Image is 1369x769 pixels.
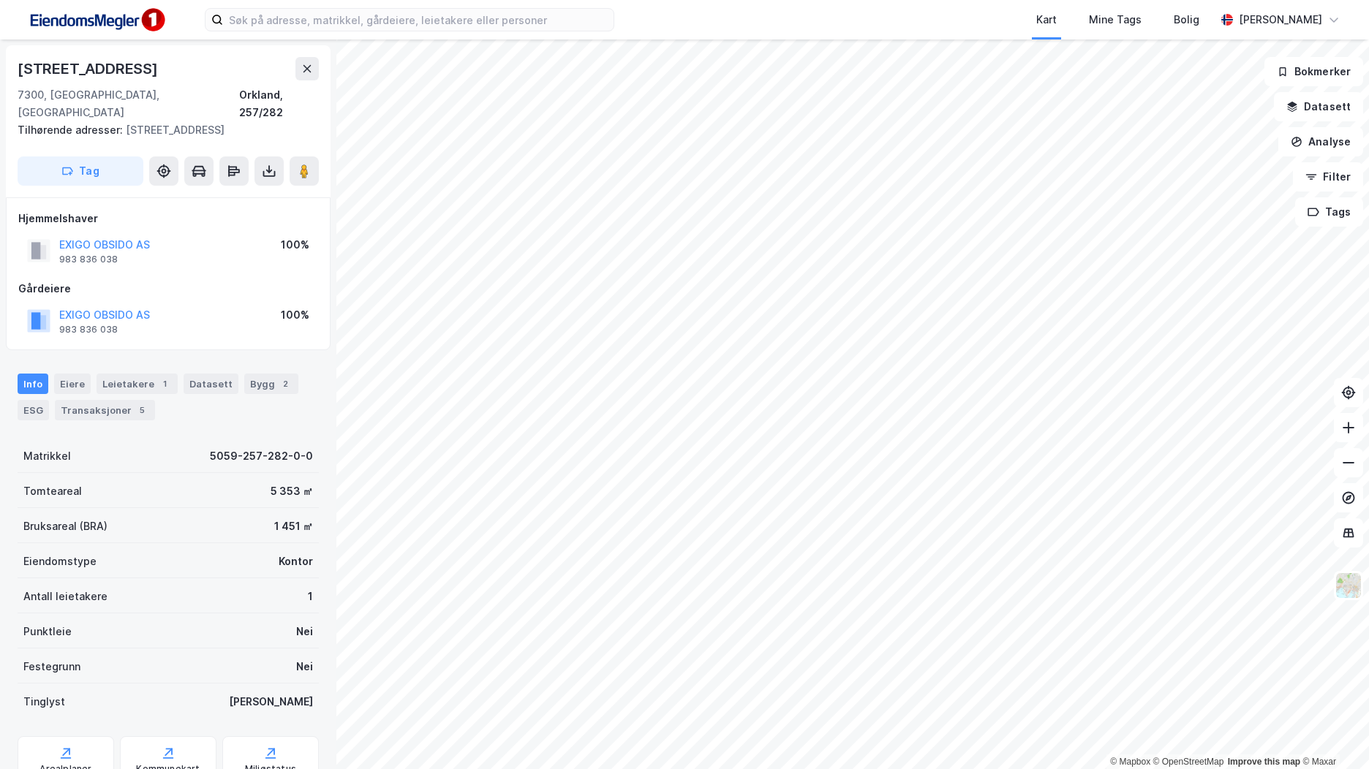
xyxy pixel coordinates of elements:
div: Leietakere [97,374,178,394]
div: 2 [278,376,293,391]
a: Mapbox [1110,757,1150,767]
div: 983 836 038 [59,254,118,265]
div: 5 353 ㎡ [271,482,313,500]
input: Søk på adresse, matrikkel, gårdeiere, leietakere eller personer [223,9,614,31]
div: Tomteareal [23,482,82,500]
div: Tinglyst [23,693,65,711]
img: F4PB6Px+NJ5v8B7XTbfpPpyloAAAAASUVORK5CYII= [23,4,170,37]
button: Tags [1295,197,1363,227]
a: Improve this map [1228,757,1300,767]
div: Bygg [244,374,298,394]
img: Z [1335,572,1362,599]
div: Matrikkel [23,447,71,465]
iframe: Chat Widget [1296,699,1369,769]
button: Bokmerker [1264,57,1363,86]
div: Nei [296,623,313,640]
button: Datasett [1274,92,1363,121]
div: Datasett [184,374,238,394]
a: OpenStreetMap [1153,757,1224,767]
span: Tilhørende adresser: [18,124,126,136]
div: 1 [157,376,172,391]
div: 100% [281,236,309,254]
div: Hjemmelshaver [18,210,318,227]
div: Antall leietakere [23,588,108,605]
div: 983 836 038 [59,324,118,336]
div: [PERSON_NAME] [229,693,313,711]
div: 1 [308,588,313,605]
div: 100% [281,306,309,324]
div: Nei [296,658,313,675]
div: 7300, [GEOGRAPHIC_DATA], [GEOGRAPHIC_DATA] [18,86,239,121]
div: Orkland, 257/282 [239,86,319,121]
div: Eiendomstype [23,553,97,570]
div: [STREET_ADDRESS] [18,121,307,139]
div: Info [18,374,48,394]
div: Festegrunn [23,658,80,675]
div: Bolig [1174,11,1199,29]
div: Transaksjoner [55,400,155,420]
div: Kontor [279,553,313,570]
div: [STREET_ADDRESS] [18,57,161,80]
div: 1 451 ㎡ [274,518,313,535]
div: [PERSON_NAME] [1239,11,1322,29]
div: Kart [1036,11,1057,29]
button: Filter [1293,162,1363,192]
div: Bruksareal (BRA) [23,518,108,535]
div: Eiere [54,374,91,394]
div: Punktleie [23,623,72,640]
button: Tag [18,156,143,186]
button: Analyse [1278,127,1363,156]
div: 5 [135,403,149,417]
div: Mine Tags [1089,11,1142,29]
div: Kontrollprogram for chat [1296,699,1369,769]
div: ESG [18,400,49,420]
div: Gårdeiere [18,280,318,298]
div: 5059-257-282-0-0 [210,447,313,465]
